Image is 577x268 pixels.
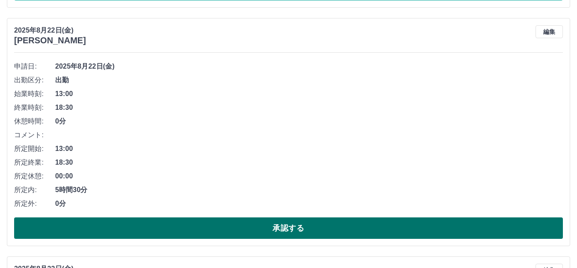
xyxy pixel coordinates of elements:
[14,185,55,195] span: 所定内:
[14,144,55,154] span: 所定開始:
[14,25,86,36] p: 2025年8月22日(金)
[55,61,563,72] span: 2025年8月22日(金)
[55,116,563,126] span: 0分
[55,157,563,168] span: 18:30
[55,144,563,154] span: 13:00
[14,217,563,239] button: 承認する
[14,102,55,113] span: 終業時刻:
[536,25,563,38] button: 編集
[14,130,55,140] span: コメント:
[14,157,55,168] span: 所定終業:
[14,61,55,72] span: 申請日:
[14,199,55,209] span: 所定外:
[55,171,563,181] span: 00:00
[14,75,55,85] span: 出勤区分:
[55,102,563,113] span: 18:30
[14,116,55,126] span: 休憩時間:
[14,36,86,45] h3: [PERSON_NAME]
[55,199,563,209] span: 0分
[14,171,55,181] span: 所定休憩:
[14,89,55,99] span: 始業時刻:
[55,75,563,85] span: 出勤
[55,89,563,99] span: 13:00
[55,185,563,195] span: 5時間30分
